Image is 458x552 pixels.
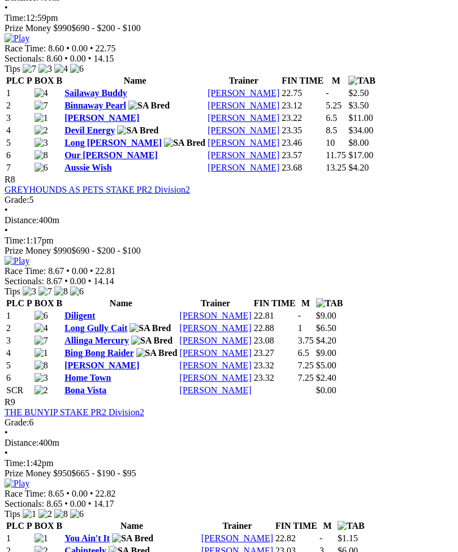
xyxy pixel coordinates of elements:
td: 23.22 [281,112,324,124]
img: 4 [54,64,68,74]
span: • [90,266,93,276]
span: $3.50 [348,101,369,110]
span: $4.20 [316,336,336,345]
img: 7 [38,286,52,297]
span: $1.15 [338,533,358,543]
img: 8 [34,150,48,160]
img: 8 [54,509,68,519]
img: 1 [23,509,36,519]
text: - [326,88,329,98]
span: $2.40 [316,373,336,383]
a: [PERSON_NAME] [180,311,252,320]
td: 5 [6,137,33,149]
span: 0.00 [70,276,86,286]
span: • [5,448,8,458]
td: 22.82 [275,533,318,544]
img: 1 [34,348,48,358]
span: PLC [6,298,24,308]
span: PLC [6,521,24,531]
img: 7 [23,64,36,74]
a: Bona Vista [64,385,106,395]
span: Race Time: [5,489,46,498]
img: SA Bred [112,533,153,544]
a: [PERSON_NAME] [180,360,252,370]
img: SA Bred [129,323,171,333]
a: You Ain't It [64,533,110,543]
td: 23.32 [253,360,296,371]
span: $8.00 [348,138,369,147]
th: Trainer [179,298,252,309]
span: P [27,76,32,85]
a: THE BUNYIP STAKE PR2 Division2 [5,407,144,417]
span: BOX [34,521,54,531]
td: 6 [6,150,33,161]
img: 6 [70,64,84,74]
a: Long [PERSON_NAME] [64,138,162,147]
img: 1 [34,533,48,544]
span: 8.65 [48,489,64,498]
a: [PERSON_NAME] [180,323,252,333]
span: Tips [5,286,20,296]
img: 6 [34,311,48,321]
span: $690 - $200 - $100 [71,23,141,33]
a: Bing Bong Raider [64,348,133,358]
span: $34.00 [348,125,373,135]
span: 8.60 [48,44,64,53]
a: [PERSON_NAME] [208,163,279,172]
text: 1 [298,323,303,333]
a: [PERSON_NAME] [208,113,279,123]
img: TAB [316,298,343,308]
th: FIN TIME [253,298,296,309]
th: FIN TIME [275,520,318,532]
span: B [56,76,62,85]
span: • [90,489,93,498]
th: Name [64,520,200,532]
div: 1:17pm [5,236,453,246]
img: SA Bred [117,125,158,136]
td: 6 [6,372,33,384]
span: • [64,276,68,286]
span: Sectionals: [5,54,44,63]
td: 2 [6,323,33,334]
img: Play [5,479,29,489]
td: 23.57 [281,150,324,161]
span: 14.15 [93,54,114,63]
td: 5 [6,360,33,371]
span: Time: [5,458,26,468]
text: 8.5 [326,125,337,135]
text: 10 [326,138,335,147]
text: 6.5 [326,113,337,123]
span: • [88,54,92,63]
div: Prize Money $950 [5,468,453,479]
a: [PERSON_NAME] [180,385,252,395]
span: 8.67 [48,266,64,276]
img: SA Bred [131,336,172,346]
a: [PERSON_NAME] [208,125,279,135]
a: [PERSON_NAME] [208,88,279,98]
span: Grade: [5,195,29,205]
th: Name [64,75,206,86]
img: 6 [34,163,48,173]
span: • [66,489,70,498]
img: 3 [23,286,36,297]
text: - [298,311,301,320]
span: $5.00 [316,360,336,370]
a: [PERSON_NAME] [201,533,273,543]
div: Prize Money $990 [5,23,453,33]
span: 0.00 [70,499,86,508]
th: M [319,520,336,532]
th: M [325,75,347,86]
text: 7.25 [298,373,314,383]
th: FIN TIME [281,75,324,86]
span: Sectionals: [5,499,44,508]
td: 3 [6,112,33,124]
span: Tips [5,509,20,519]
img: 1 [34,113,48,123]
img: Play [5,256,29,266]
span: $690 - $200 - $100 [71,246,141,255]
img: 3 [38,64,52,74]
img: 2 [34,125,48,136]
img: 6 [70,286,84,297]
text: 3.75 [298,336,314,345]
td: 1 [6,533,33,544]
